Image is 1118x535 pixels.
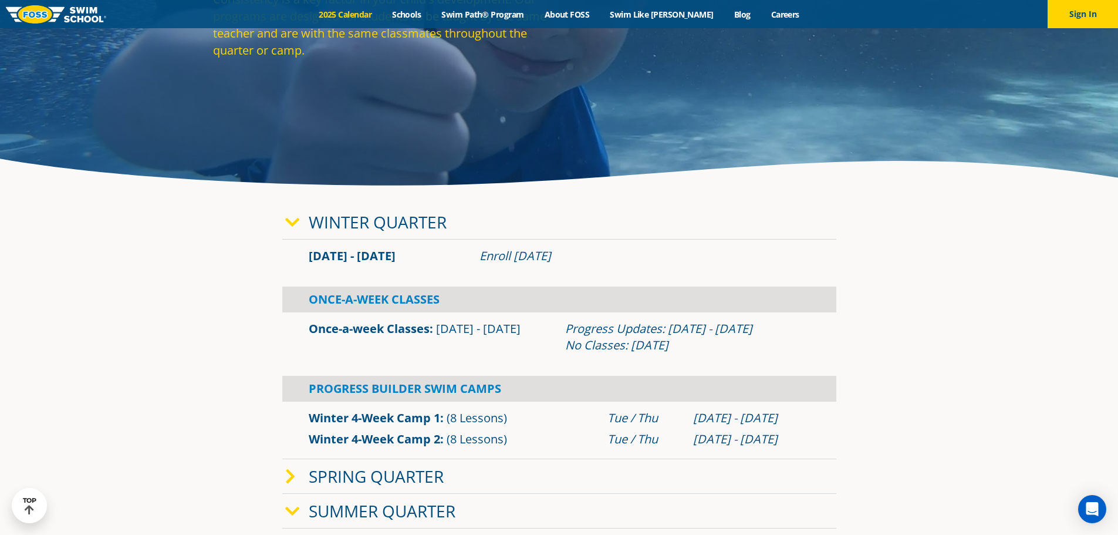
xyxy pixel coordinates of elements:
div: Enroll [DATE] [479,248,810,264]
span: (8 Lessons) [447,431,507,447]
div: TOP [23,497,36,515]
div: Progress Updates: [DATE] - [DATE] No Classes: [DATE] [565,321,810,354]
a: About FOSS [534,9,600,20]
div: [DATE] - [DATE] [693,431,810,447]
div: Tue / Thu [607,410,681,426]
a: Schools [382,9,431,20]
div: Open Intercom Messenger [1078,495,1106,523]
a: Spring Quarter [309,465,444,487]
a: Blog [724,9,761,20]
a: Winter 4-Week Camp 2 [309,431,440,447]
a: Careers [761,9,809,20]
span: [DATE] - [DATE] [309,248,396,264]
a: Summer Quarter [309,500,455,522]
a: Winter 4-Week Camp 1 [309,410,440,426]
div: Once-A-Week Classes [282,287,836,312]
div: Progress Builder Swim Camps [282,376,836,402]
a: 2025 Calendar [309,9,382,20]
span: [DATE] - [DATE] [436,321,521,337]
a: Once-a-week Classes [309,321,430,337]
a: Swim Like [PERSON_NAME] [600,9,724,20]
span: (8 Lessons) [447,410,507,426]
a: Winter Quarter [309,211,447,233]
a: Swim Path® Program [431,9,534,20]
div: Tue / Thu [607,431,681,447]
div: [DATE] - [DATE] [693,410,810,426]
img: FOSS Swim School Logo [6,5,106,23]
